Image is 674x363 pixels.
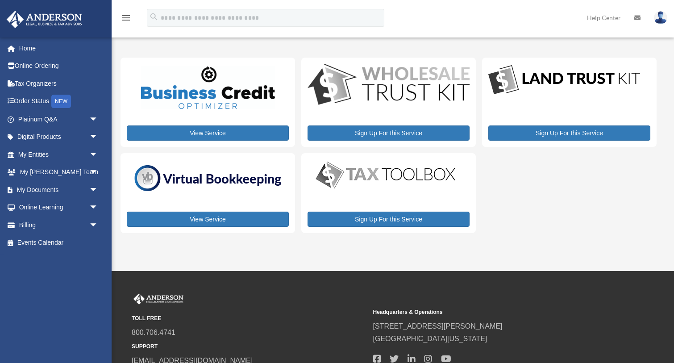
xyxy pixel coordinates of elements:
[488,125,650,141] a: Sign Up For this Service
[89,110,107,129] span: arrow_drop_down
[6,110,112,128] a: Platinum Q&Aarrow_drop_down
[308,159,464,191] img: taxtoolbox_new-1.webp
[121,16,131,23] a: menu
[89,181,107,199] span: arrow_drop_down
[4,11,85,28] img: Anderson Advisors Platinum Portal
[6,163,112,181] a: My [PERSON_NAME] Teamarrow_drop_down
[89,199,107,217] span: arrow_drop_down
[6,128,107,146] a: Digital Productsarrow_drop_down
[308,212,470,227] a: Sign Up For this Service
[127,212,289,227] a: View Service
[6,92,112,111] a: Order StatusNEW
[6,146,112,163] a: My Entitiesarrow_drop_down
[51,95,71,108] div: NEW
[6,181,112,199] a: My Documentsarrow_drop_down
[132,342,367,351] small: SUPPORT
[373,335,487,342] a: [GEOGRAPHIC_DATA][US_STATE]
[89,146,107,164] span: arrow_drop_down
[654,11,667,24] img: User Pic
[6,234,112,252] a: Events Calendar
[89,163,107,182] span: arrow_drop_down
[89,216,107,234] span: arrow_drop_down
[373,322,503,330] a: [STREET_ADDRESS][PERSON_NAME]
[127,125,289,141] a: View Service
[6,199,112,217] a: Online Learningarrow_drop_down
[121,13,131,23] i: menu
[6,39,112,57] a: Home
[149,12,159,22] i: search
[308,125,470,141] a: Sign Up For this Service
[6,57,112,75] a: Online Ordering
[6,216,112,234] a: Billingarrow_drop_down
[132,329,175,336] a: 800.706.4741
[308,64,470,107] img: WS-Trust-Kit-lgo-1.jpg
[132,293,185,305] img: Anderson Advisors Platinum Portal
[89,128,107,146] span: arrow_drop_down
[132,314,367,323] small: TOLL FREE
[6,75,112,92] a: Tax Organizers
[373,308,608,317] small: Headquarters & Operations
[488,64,640,96] img: LandTrust_lgo-1.jpg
